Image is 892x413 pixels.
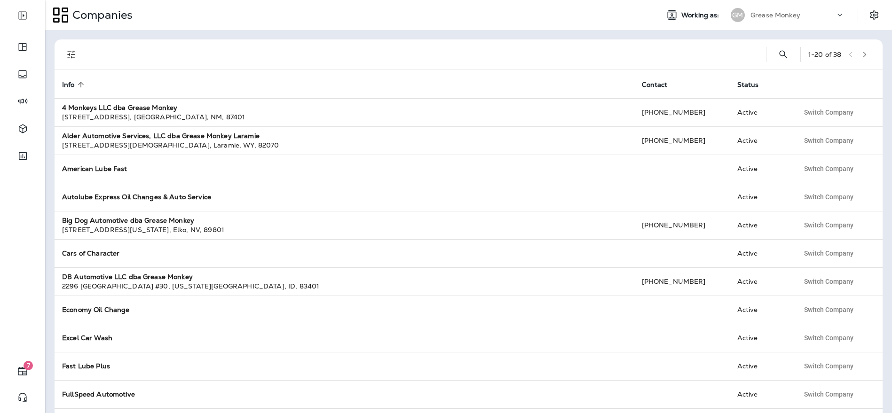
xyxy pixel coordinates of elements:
button: Switch Company [799,387,859,401]
button: Switch Company [799,218,859,232]
span: Switch Company [804,278,853,285]
button: Switch Company [799,105,859,119]
button: 7 [9,362,36,381]
button: Filters [62,45,81,64]
td: Active [730,352,791,380]
span: 7 [24,361,33,370]
button: Switch Company [799,331,859,345]
div: 2296 [GEOGRAPHIC_DATA] #30 , [US_STATE][GEOGRAPHIC_DATA] , ID , 83401 [62,281,627,291]
span: Switch Company [804,222,853,228]
span: Switch Company [804,194,853,200]
strong: FullSpeed Automotive [62,390,135,398]
strong: American Lube Fast [62,164,127,173]
button: Search Companies [774,45,793,64]
td: Active [730,324,791,352]
span: Switch Company [804,335,853,341]
td: [PHONE_NUMBER] [634,211,730,239]
span: Working as: [681,11,721,19]
td: Active [730,267,791,296]
td: Active [730,239,791,267]
p: Companies [69,8,133,22]
span: Contact [642,80,680,89]
td: Active [730,380,791,408]
span: Switch Company [804,250,853,257]
span: Status [737,81,759,89]
span: Switch Company [804,391,853,397]
td: Active [730,183,791,211]
div: [STREET_ADDRESS][DEMOGRAPHIC_DATA] , Laramie , WY , 82070 [62,140,627,150]
td: [PHONE_NUMBER] [634,126,730,155]
td: Active [730,126,791,155]
strong: Excel Car Wash [62,334,112,342]
button: Switch Company [799,162,859,176]
td: Active [730,98,791,126]
strong: Cars of Character [62,249,119,257]
button: Switch Company [799,359,859,373]
p: Grease Monkey [750,11,800,19]
span: Switch Company [804,363,853,369]
div: [STREET_ADDRESS] , [GEOGRAPHIC_DATA] , NM , 87401 [62,112,627,122]
td: Active [730,296,791,324]
strong: Alder Automotive Services, LLC dba Grease Monkey Laramie [62,132,260,140]
div: [STREET_ADDRESS][US_STATE] , Elko , NV , 89801 [62,225,627,234]
span: Status [737,80,771,89]
button: Expand Sidebar [9,6,36,25]
span: Info [62,81,75,89]
div: 1 - 20 of 38 [808,51,841,58]
button: Switch Company [799,246,859,260]
span: Switch Company [804,165,853,172]
td: Active [730,155,791,183]
span: Switch Company [804,137,853,144]
span: Switch Company [804,306,853,313]
strong: Fast Lube Plus [62,362,110,370]
span: Contact [642,81,668,89]
td: [PHONE_NUMBER] [634,98,730,126]
button: Switch Company [799,190,859,204]
strong: Autolube Express Oil Changes & Auto Service [62,193,211,201]
td: [PHONE_NUMBER] [634,267,730,296]
button: Settings [866,7,883,23]
td: Active [730,211,791,239]
button: Switch Company [799,133,859,148]
button: Switch Company [799,274,859,288]
span: Info [62,80,87,89]
strong: Economy Oil Change [62,305,130,314]
strong: Big Dog Automotive dba Grease Monkey [62,216,194,225]
strong: DB Automotive LLC dba Grease Monkey [62,273,193,281]
span: Switch Company [804,109,853,116]
div: GM [731,8,745,22]
button: Switch Company [799,303,859,317]
strong: 4 Monkeys LLC dba Grease Monkey [62,103,177,112]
